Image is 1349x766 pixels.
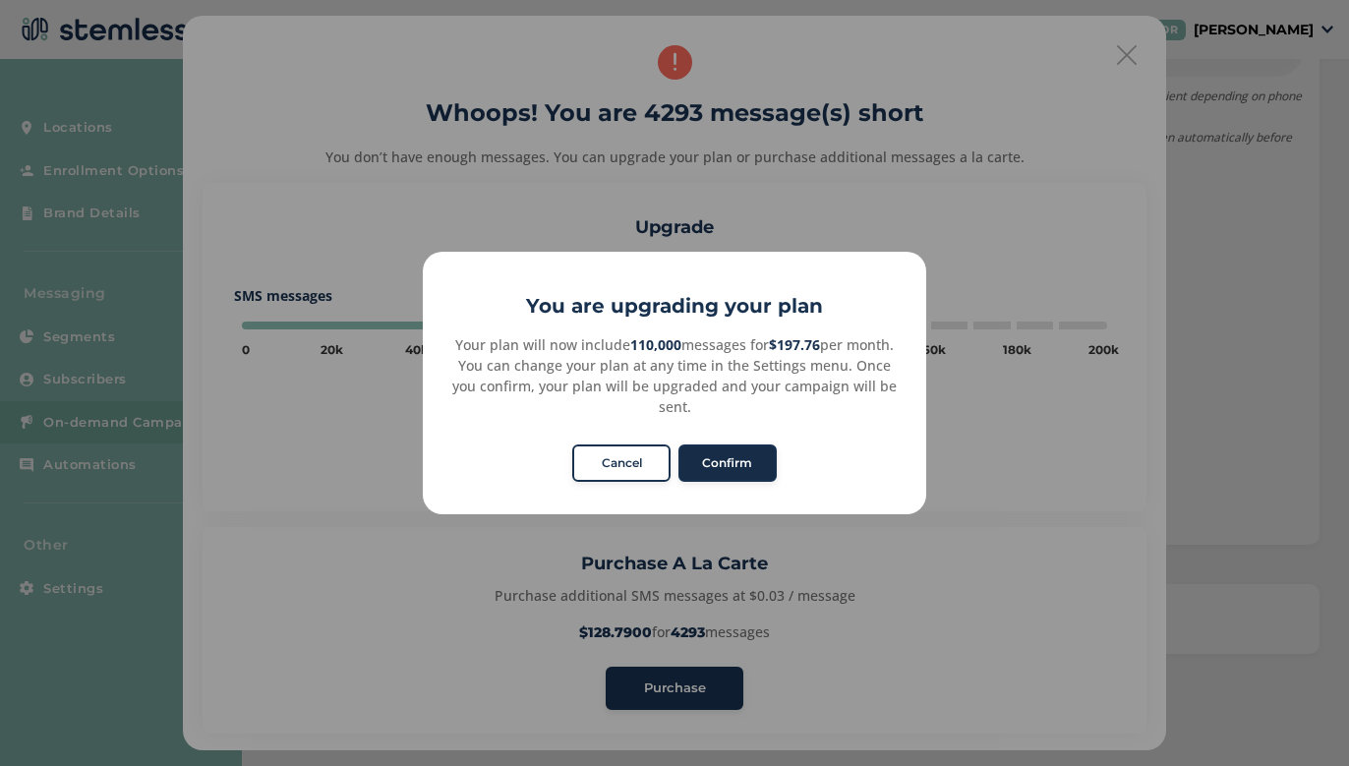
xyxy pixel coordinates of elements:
div: Your plan will now include messages for per month. You can change your plan at any time in the Se... [444,334,904,417]
strong: 110,000 [630,335,681,354]
h2: You are upgrading your plan [423,291,926,321]
iframe: Chat Widget [1251,672,1349,766]
button: Confirm [678,444,777,482]
strong: $197.76 [769,335,820,354]
button: Cancel [572,444,671,482]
